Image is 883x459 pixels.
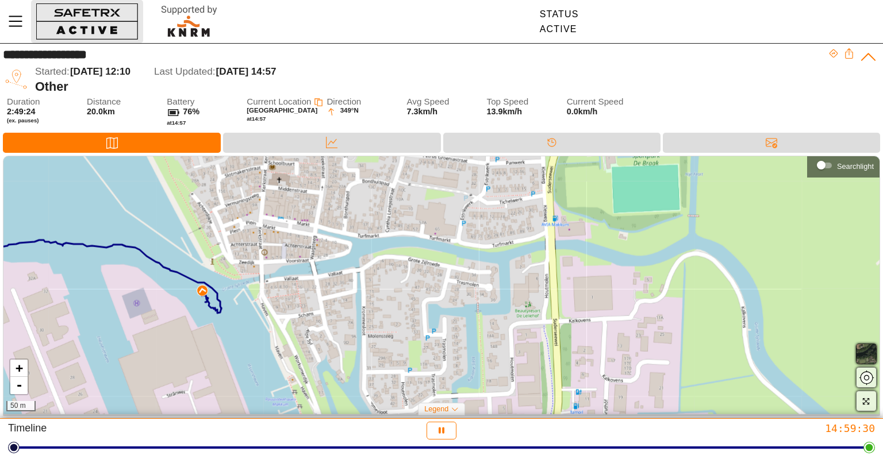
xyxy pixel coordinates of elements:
div: Status [540,9,579,20]
span: Current Location [247,97,311,106]
div: Data [223,133,440,153]
div: 50 m [6,401,36,411]
span: N [354,107,358,117]
div: Messages [663,133,880,153]
span: Battery [167,97,240,107]
img: TRIP.svg [3,66,29,92]
div: Map [3,133,221,153]
div: Active [540,24,579,34]
img: RescueLogo.svg [148,3,231,40]
span: [GEOGRAPHIC_DATA] [247,107,317,114]
span: 20.0km [87,107,115,116]
span: Last Updated: [154,66,215,77]
span: 349° [340,107,354,117]
span: 13.9km/h [487,107,523,116]
a: Zoom in [10,360,28,377]
span: Current Speed [567,97,640,107]
img: PathDirectionCurrent.svg [198,286,207,295]
div: Timeline [443,133,661,153]
div: Searchlight [837,162,874,171]
span: Started: [35,66,70,77]
span: 2:49:24 [7,107,36,116]
span: at 14:57 [247,115,266,122]
span: 76% [183,107,199,116]
div: 14:59:30 [589,422,875,435]
span: Top Speed [487,97,560,107]
span: (ex. pauses) [7,117,80,124]
div: Other [35,79,828,94]
div: Searchlight [813,157,874,174]
span: 0.0km/h [567,107,640,117]
span: 7.3km/h [406,107,437,116]
span: Duration [7,97,80,107]
span: Avg Speed [406,97,480,107]
a: Zoom out [10,377,28,394]
span: Direction [327,97,400,107]
span: Legend [424,405,448,413]
span: at 14:57 [167,119,186,126]
span: [DATE] 12:10 [70,66,130,77]
span: Distance [87,97,160,107]
span: [DATE] 14:57 [216,66,276,77]
div: Timeline [8,422,294,439]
